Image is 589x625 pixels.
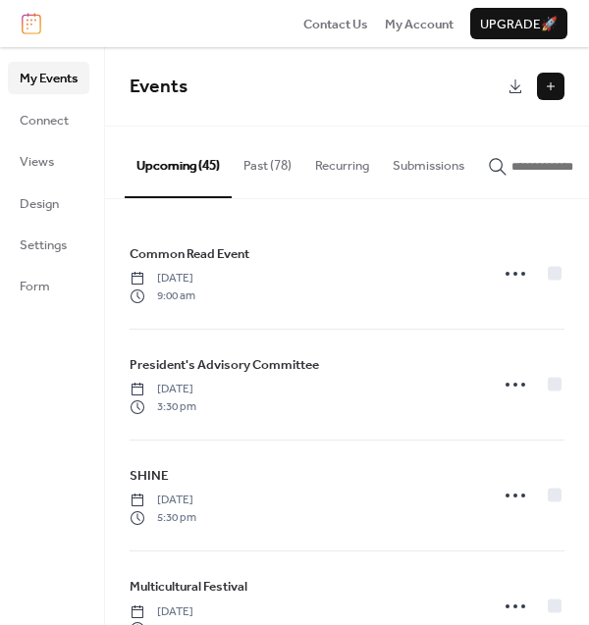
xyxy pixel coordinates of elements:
a: Design [8,187,89,219]
a: Contact Us [303,14,368,33]
span: 5:30 pm [130,509,196,527]
a: My Events [8,62,89,93]
a: Connect [8,104,89,135]
span: 3:30 pm [130,398,196,416]
span: [DATE] [130,492,196,509]
button: Past (78) [232,127,303,195]
span: Design [20,194,59,214]
span: Form [20,277,50,296]
span: My Account [385,15,454,34]
a: Views [8,145,89,177]
button: Upcoming (45) [125,127,232,197]
a: SHINE [130,465,169,487]
button: Submissions [381,127,476,195]
a: My Account [385,14,454,33]
button: Recurring [303,127,381,195]
span: Multicultural Festival [130,577,247,597]
img: logo [22,13,41,34]
a: President's Advisory Committee [130,354,319,376]
button: Upgrade🚀 [470,8,567,39]
a: Settings [8,229,89,260]
span: Contact Us [303,15,368,34]
span: Common Read Event [130,244,249,264]
span: [DATE] [130,381,196,398]
span: SHINE [130,466,169,486]
span: Events [130,69,187,105]
span: Connect [20,111,69,130]
span: President's Advisory Committee [130,355,319,375]
a: Common Read Event [130,243,249,265]
span: 9:00 am [130,287,195,305]
a: Multicultural Festival [130,576,247,598]
span: Settings [20,235,67,255]
span: My Events [20,69,78,88]
span: [DATE] [130,603,196,621]
span: Upgrade 🚀 [480,15,558,34]
span: Views [20,152,54,172]
a: Form [8,270,89,301]
span: [DATE] [130,270,195,287]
